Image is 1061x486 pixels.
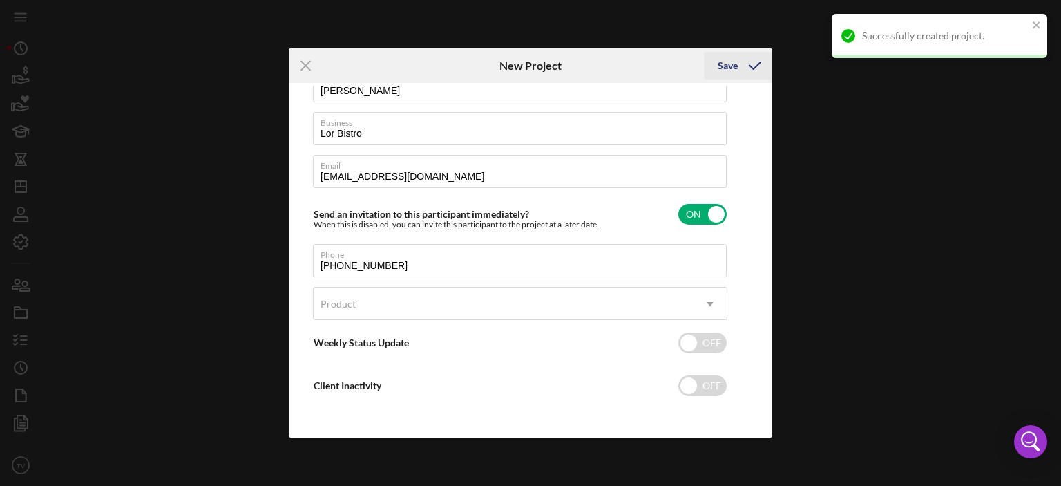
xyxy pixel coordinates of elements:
[718,52,738,80] div: Save
[704,52,772,80] button: Save
[321,113,727,128] label: Business
[314,208,529,220] label: Send an invitation to this participant immediately?
[314,337,409,348] label: Weekly Status Update
[314,220,599,230] div: When this is disabled, you can invite this participant to the project at a later date.
[499,59,562,72] h6: New Project
[321,156,727,171] label: Email
[1014,425,1047,458] div: Open Intercom Messenger
[321,245,727,260] label: Phone
[314,380,381,391] label: Client Inactivity
[321,299,356,310] div: Product
[862,30,1028,41] div: Successfully created project.
[1032,19,1042,32] button: close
